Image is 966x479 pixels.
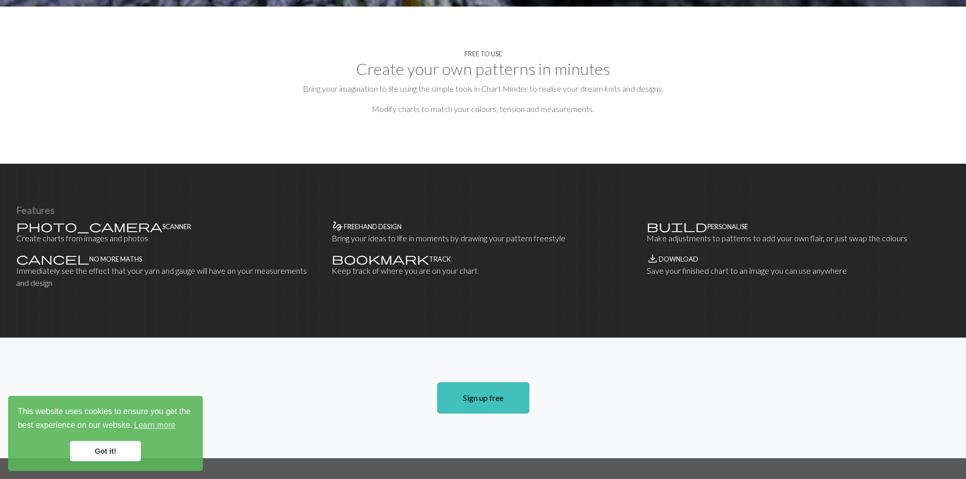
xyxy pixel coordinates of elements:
[18,406,193,433] span: This website uses cookies to ensure you get the best experience on our website.
[16,219,162,233] span: photo_camera
[16,103,950,115] p: Modify charts to match your colours, tension and measurements.
[89,255,142,263] h4: No more maths
[344,223,402,231] h4: Freehand design
[16,59,950,79] h2: Create your own patterns in minutes
[332,232,635,244] p: Bring your ideas to life in moments by drawing your pattern freestyle
[16,83,950,95] p: Bring your imagination to life using the simple tools in Chart Minder to realise your dream knits...
[8,396,203,471] div: cookieconsent
[647,251,659,266] span: save_alt
[332,251,429,266] span: bookmark
[16,204,950,216] h3: Features
[659,255,698,263] h4: Download
[162,223,191,231] h4: Scanner
[16,232,319,244] p: Create charts from images and photos
[464,50,502,58] h4: Free to use
[132,418,177,433] a: learn more about cookies
[429,255,451,263] h4: Track
[707,223,748,231] h4: Personalise
[332,219,344,233] span: gesture
[16,251,89,266] span: cancel
[437,382,529,414] a: Sign up free
[16,265,319,289] p: Immediately see the effect that your yarn and gauge will have on your measurements and design
[70,441,141,461] a: dismiss cookie message
[647,232,950,244] p: Make adjustments to patterns to add your own flair, or just swap the colours
[647,265,950,277] p: Save your finished chart to an image you can use anywhere
[647,219,707,233] span: build
[332,265,635,277] p: Keep track of where you are on your chart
